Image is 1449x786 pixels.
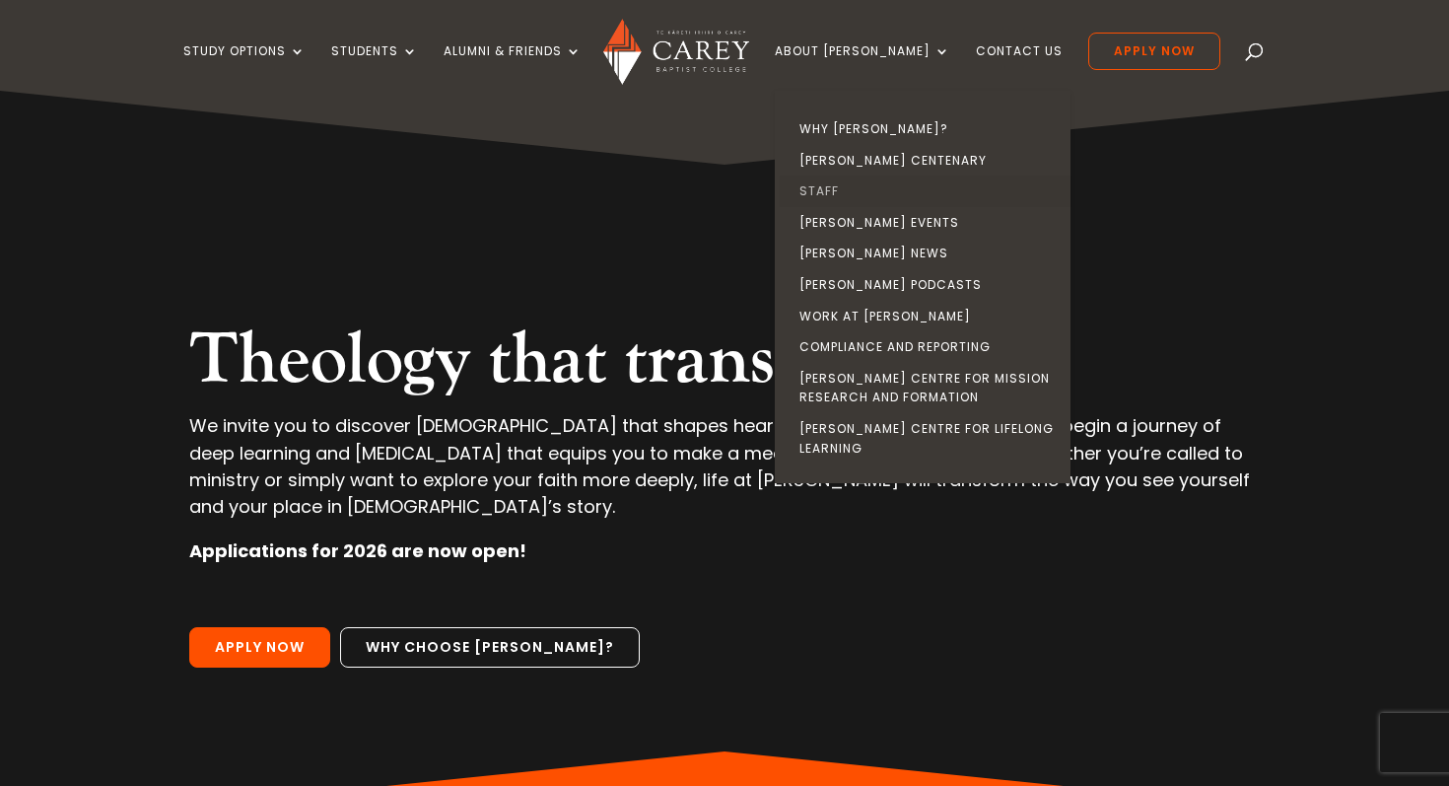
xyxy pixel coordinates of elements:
[780,145,1075,177] a: [PERSON_NAME] Centenary
[976,44,1063,91] a: Contact Us
[189,538,526,563] strong: Applications for 2026 are now open!
[340,627,640,669] a: Why choose [PERSON_NAME]?
[603,19,748,85] img: Carey Baptist College
[780,331,1075,363] a: Compliance and Reporting
[1088,33,1220,70] a: Apply Now
[331,44,418,91] a: Students
[775,44,950,91] a: About [PERSON_NAME]
[189,627,330,669] a: Apply Now
[780,269,1075,301] a: [PERSON_NAME] Podcasts
[780,176,1075,207] a: Staff
[780,301,1075,332] a: Work at [PERSON_NAME]
[189,318,1261,412] h2: Theology that transforms
[780,207,1075,239] a: [PERSON_NAME] Events
[183,44,306,91] a: Study Options
[780,413,1075,464] a: [PERSON_NAME] Centre for Lifelong Learning
[444,44,582,91] a: Alumni & Friends
[780,363,1075,413] a: [PERSON_NAME] Centre for Mission Research and Formation
[189,412,1261,537] p: We invite you to discover [DEMOGRAPHIC_DATA] that shapes hearts, minds, and communities and begin...
[780,238,1075,269] a: [PERSON_NAME] News
[780,113,1075,145] a: Why [PERSON_NAME]?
